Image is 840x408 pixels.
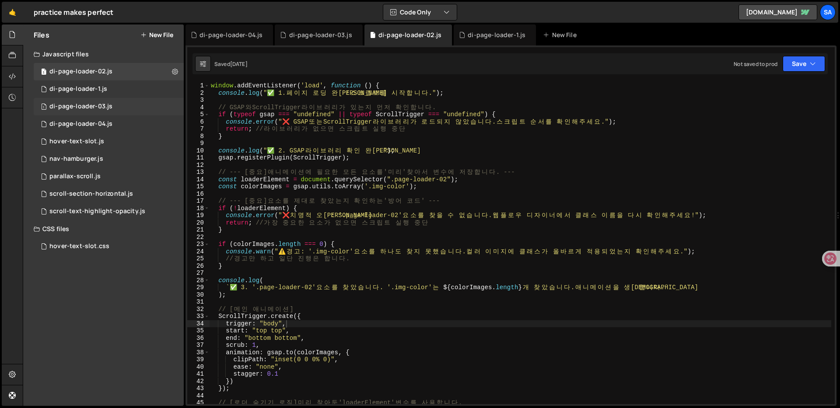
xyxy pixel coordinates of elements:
a: [DOMAIN_NAME] [738,4,817,20]
div: di-page-loader-04.js [199,31,262,39]
div: 16074/44790.js [34,150,184,168]
div: 27 [187,270,210,277]
div: 14 [187,176,210,183]
div: di-page-loader-03.js [289,31,352,39]
div: practice makes perfect [34,7,114,17]
div: 40 [187,363,210,371]
div: 16074/44793.js [34,133,184,150]
div: 35 [187,327,210,335]
div: nav-hamburger.js [49,155,103,163]
div: 20 [187,219,210,227]
div: 43 [187,385,210,392]
div: parallax-scroll.js [49,173,101,180]
div: 38 [187,349,210,356]
div: 41 [187,370,210,378]
div: 19 [187,212,210,219]
div: 32 [187,306,210,313]
div: 16074/45234.js [34,115,184,133]
div: 1 [187,82,210,90]
h2: Files [34,30,49,40]
a: 🤙 [2,2,23,23]
div: Saved [214,60,248,68]
div: di-page-loader-02.js [49,68,112,76]
div: di-page-loader-02.js [378,31,441,39]
div: 17 [187,197,210,205]
span: 1 [41,69,46,76]
div: 24 [187,248,210,256]
div: 16074/45127.js [34,80,184,98]
div: 16074/45137.js [34,63,184,80]
button: Code Only [383,4,457,20]
div: 16074/44721.js [34,185,184,203]
div: 39 [187,356,210,363]
button: Save [783,56,825,72]
div: di-page-loader-1.js [468,31,525,39]
div: 16074/44794.css [34,238,184,255]
div: 33 [187,313,210,320]
div: 42 [187,378,210,385]
div: 23 [187,241,210,248]
div: 30 [187,291,210,299]
div: 26 [187,263,210,270]
div: 31 [187,298,210,306]
div: 8 [187,133,210,140]
div: 45 [187,399,210,407]
a: SA [820,4,836,20]
div: hover-text-slot.js [49,138,104,145]
div: di-page-loader-03.js [49,103,112,111]
div: di-page-loader-04.js [49,120,112,128]
div: 13 [187,169,210,176]
div: 21 [187,226,210,234]
div: 37 [187,342,210,349]
div: 28 [187,277,210,284]
div: 12 [187,162,210,169]
div: 6 [187,118,210,126]
div: [DATE] [230,60,248,68]
div: scroll-text-highlight-opacity.js [49,207,145,215]
div: Javascript files [23,45,184,63]
div: Not saved to prod [734,60,777,68]
button: New File [140,31,173,38]
div: 7 [187,125,210,133]
div: 16 [187,190,210,198]
div: 25 [187,255,210,263]
div: hover-text-slot.css [49,242,109,250]
div: 16074/45067.js [34,168,184,185]
div: 9 [187,140,210,147]
div: 22 [187,234,210,241]
div: 34 [187,320,210,328]
div: 16074/45217.js [34,98,184,115]
div: di-page-loader-1.js [49,85,107,93]
div: 3 [187,97,210,104]
div: 4 [187,104,210,111]
div: 10 [187,147,210,155]
div: scroll-section-horizontal.js [49,190,133,198]
div: CSS files [23,220,184,238]
div: 2 [187,90,210,97]
div: 44 [187,392,210,400]
div: 11 [187,154,210,162]
div: 18 [187,205,210,212]
span: 1 [41,104,46,111]
div: 15 [187,183,210,190]
div: 5 [187,111,210,118]
div: 29 [187,284,210,291]
div: 16074/44717.js [34,203,184,220]
div: New File [543,31,580,39]
div: 36 [187,335,210,342]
